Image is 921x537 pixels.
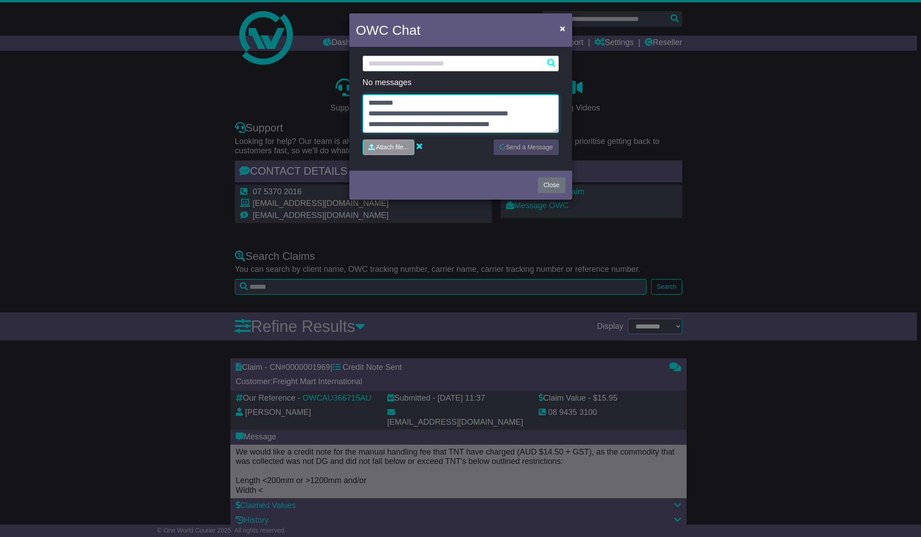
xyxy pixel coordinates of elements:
button: Close [538,177,565,193]
span: × [560,23,565,33]
button: Send a Message [494,139,558,155]
h4: OWC Chat [356,20,421,40]
p: No messages [363,78,559,88]
button: Close [555,19,569,37]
